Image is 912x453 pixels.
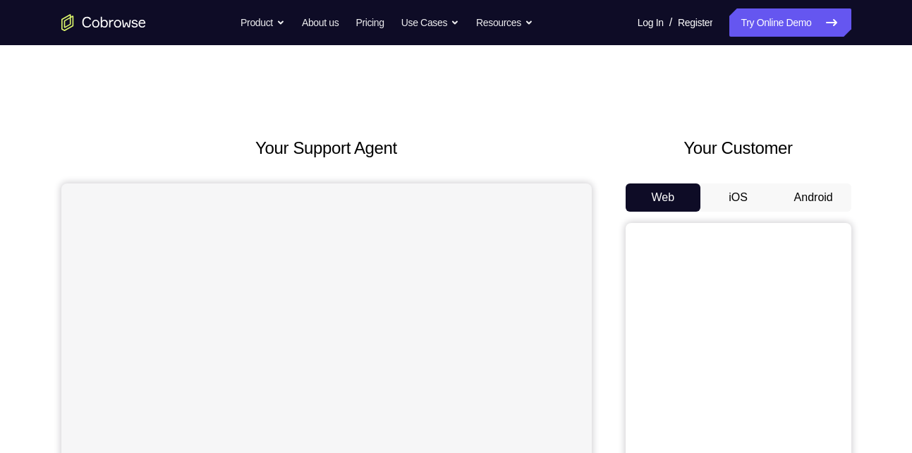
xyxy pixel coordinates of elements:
[401,8,459,37] button: Use Cases
[61,14,146,31] a: Go to the home page
[669,14,672,31] span: /
[638,8,664,37] a: Log In
[476,8,533,37] button: Resources
[61,135,592,161] h2: Your Support Agent
[302,8,339,37] a: About us
[678,8,712,37] a: Register
[776,183,851,212] button: Android
[626,183,701,212] button: Web
[241,8,285,37] button: Product
[700,183,776,212] button: iOS
[729,8,851,37] a: Try Online Demo
[626,135,851,161] h2: Your Customer
[355,8,384,37] a: Pricing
